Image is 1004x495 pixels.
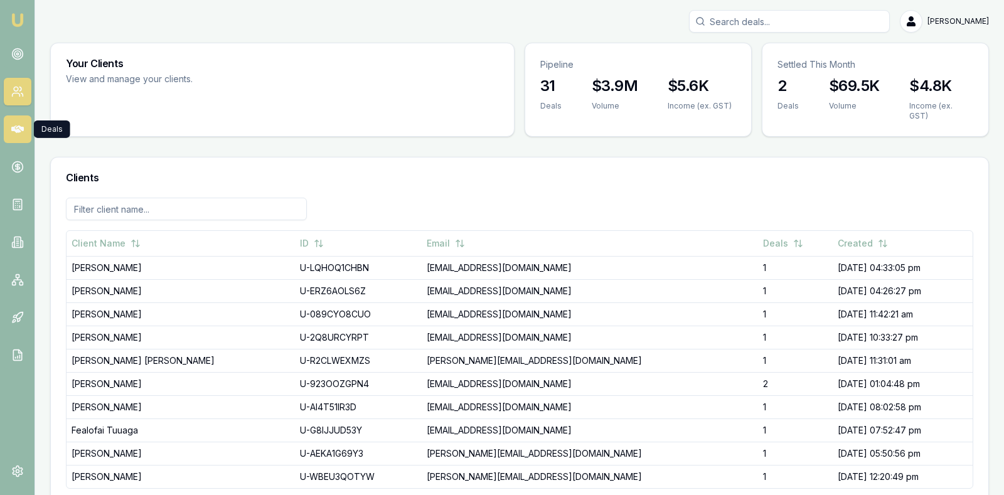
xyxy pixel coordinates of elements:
[909,101,973,121] div: Income (ex. GST)
[295,442,422,465] td: U-AEKA1G69Y3
[540,58,736,71] p: Pipeline
[592,101,638,111] div: Volume
[540,101,562,111] div: Deals
[777,58,973,71] p: Settled This Month
[67,395,295,418] td: [PERSON_NAME]
[763,232,803,255] button: Deals
[838,232,888,255] button: Created
[758,372,833,395] td: 2
[66,72,387,87] p: View and manage your clients.
[668,101,732,111] div: Income (ex. GST)
[909,76,973,96] h3: $4.8K
[295,302,422,326] td: U-089CYO8CUO
[67,465,295,488] td: [PERSON_NAME]
[34,120,70,138] div: Deals
[67,442,295,465] td: [PERSON_NAME]
[422,418,758,442] td: [EMAIL_ADDRESS][DOMAIN_NAME]
[540,76,562,96] h3: 31
[829,76,879,96] h3: $69.5K
[833,465,973,488] td: [DATE] 12:20:49 pm
[422,279,758,302] td: [EMAIL_ADDRESS][DOMAIN_NAME]
[833,256,973,279] td: [DATE] 04:33:05 pm
[422,302,758,326] td: [EMAIL_ADDRESS][DOMAIN_NAME]
[67,256,295,279] td: [PERSON_NAME]
[10,13,25,28] img: emu-icon-u.png
[758,349,833,372] td: 1
[777,101,799,111] div: Deals
[758,465,833,488] td: 1
[67,372,295,395] td: [PERSON_NAME]
[422,465,758,488] td: [PERSON_NAME][EMAIL_ADDRESS][DOMAIN_NAME]
[927,16,989,26] span: [PERSON_NAME]
[66,198,307,220] input: Filter client name...
[833,372,973,395] td: [DATE] 01:04:48 pm
[66,173,973,183] h3: Clients
[758,442,833,465] td: 1
[422,349,758,372] td: [PERSON_NAME][EMAIL_ADDRESS][DOMAIN_NAME]
[72,232,141,255] button: Client Name
[833,279,973,302] td: [DATE] 04:26:27 pm
[295,256,422,279] td: U-LQHOQ1CHBN
[758,418,833,442] td: 1
[422,442,758,465] td: [PERSON_NAME][EMAIL_ADDRESS][DOMAIN_NAME]
[758,395,833,418] td: 1
[758,279,833,302] td: 1
[422,372,758,395] td: [EMAIL_ADDRESS][DOMAIN_NAME]
[300,232,324,255] button: ID
[295,372,422,395] td: U-923OOZGPN4
[67,302,295,326] td: [PERSON_NAME]
[592,76,638,96] h3: $3.9M
[833,326,973,349] td: [DATE] 10:33:27 pm
[833,442,973,465] td: [DATE] 05:50:56 pm
[295,349,422,372] td: U-R2CLWEXMZS
[422,256,758,279] td: [EMAIL_ADDRESS][DOMAIN_NAME]
[295,395,422,418] td: U-AI4T51IR3D
[833,349,973,372] td: [DATE] 11:31:01 am
[67,349,295,372] td: [PERSON_NAME] [PERSON_NAME]
[689,10,890,33] input: Search deals
[833,395,973,418] td: [DATE] 08:02:58 pm
[829,101,879,111] div: Volume
[758,256,833,279] td: 1
[668,76,732,96] h3: $5.6K
[295,326,422,349] td: U-2Q8URCYRPT
[67,326,295,349] td: [PERSON_NAME]
[777,76,799,96] h3: 2
[833,418,973,442] td: [DATE] 07:52:47 pm
[758,302,833,326] td: 1
[422,395,758,418] td: [EMAIL_ADDRESS][DOMAIN_NAME]
[422,326,758,349] td: [EMAIL_ADDRESS][DOMAIN_NAME]
[295,465,422,488] td: U-WBEU3QOTYW
[67,279,295,302] td: [PERSON_NAME]
[66,58,499,68] h3: Your Clients
[758,326,833,349] td: 1
[427,232,465,255] button: Email
[67,418,295,442] td: Fealofai Tuuaga
[295,279,422,302] td: U-ERZ6AOLS6Z
[295,418,422,442] td: U-G8IJJUD53Y
[833,302,973,326] td: [DATE] 11:42:21 am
